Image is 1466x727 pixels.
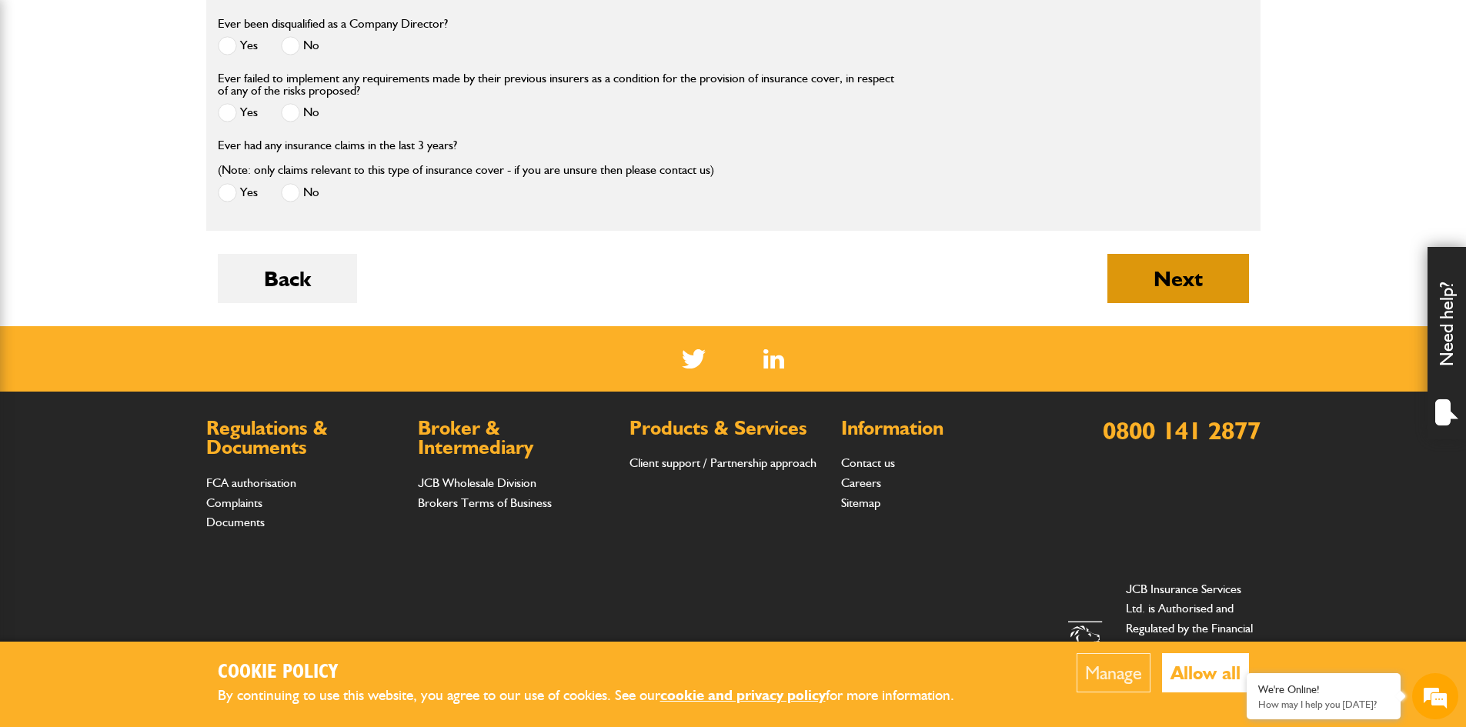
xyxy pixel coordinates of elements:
[20,188,281,222] input: Enter your email address
[418,495,552,510] a: Brokers Terms of Business
[206,475,296,490] a: FCA authorisation
[841,495,880,510] a: Sitemap
[20,142,281,176] input: Enter your last name
[629,419,826,439] h2: Products & Services
[218,661,980,685] h2: Cookie Policy
[218,254,357,303] button: Back
[629,455,816,470] a: Client support / Partnership approach
[1103,415,1261,445] a: 0800 141 2877
[841,419,1037,439] h2: Information
[1126,579,1261,717] p: JCB Insurance Services Ltd. is Authorised and Regulated by the Financial Conduct Authority and is...
[80,86,259,106] div: Chat with us now
[1107,254,1249,303] button: Next
[763,349,784,369] a: LinkedIn
[26,85,65,107] img: d_20077148190_company_1631870298795_20077148190
[841,455,895,470] a: Contact us
[281,103,319,122] label: No
[206,515,265,529] a: Documents
[218,139,714,176] label: Ever had any insurance claims in the last 3 years? (Note: only claims relevant to this type of in...
[1077,653,1150,692] button: Manage
[218,36,258,55] label: Yes
[763,349,784,369] img: Linked In
[1258,683,1389,696] div: We're Online!
[206,419,402,458] h2: Regulations & Documents
[682,349,706,369] img: Twitter
[218,684,980,708] p: By continuing to use this website, you agree to our use of cookies. See our for more information.
[281,183,319,202] label: No
[1428,247,1466,439] div: Need help?
[1258,699,1389,710] p: How may I help you today?
[218,72,897,97] label: Ever failed to implement any requirements made by their previous insurers as a condition for the ...
[20,278,281,461] textarea: Type your message and hit 'Enter'
[252,8,289,45] div: Minimize live chat window
[841,475,881,490] a: Careers
[1162,653,1249,692] button: Allow all
[218,103,258,122] label: Yes
[209,474,279,495] em: Start Chat
[418,475,536,490] a: JCB Wholesale Division
[218,183,258,202] label: Yes
[206,495,262,510] a: Complaints
[218,18,448,30] label: Ever been disqualified as a Company Director?
[281,36,319,55] label: No
[20,233,281,267] input: Enter your phone number
[418,419,614,458] h2: Broker & Intermediary
[660,686,826,704] a: cookie and privacy policy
